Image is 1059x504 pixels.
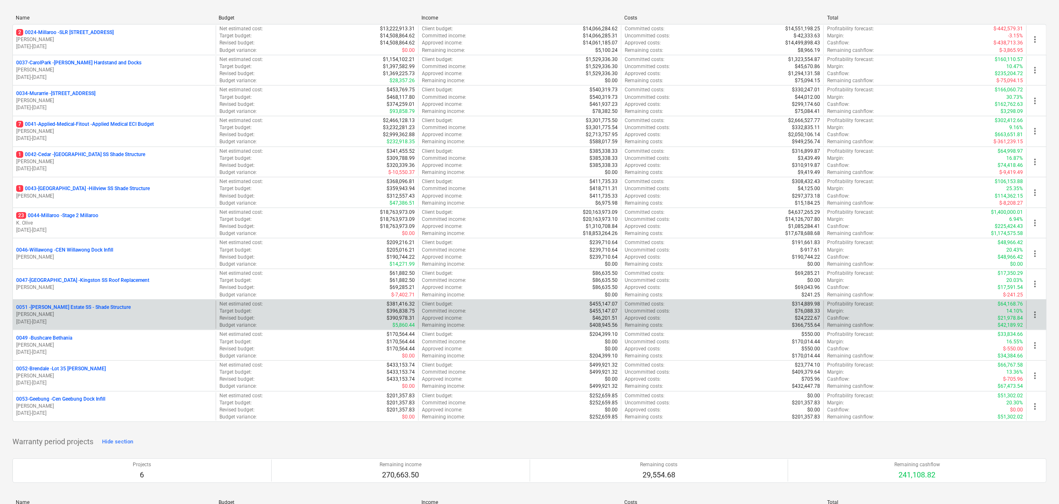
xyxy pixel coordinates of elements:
[422,216,466,223] p: Committed income :
[16,349,212,356] p: [DATE] - [DATE]
[16,66,212,73] p: [PERSON_NAME]
[16,410,212,417] p: [DATE] - [DATE]
[586,131,618,138] p: $2,713,757.95
[16,277,212,291] div: 0047-[GEOGRAPHIC_DATA] -Kingston SS Roof Replacement[PERSON_NAME]
[16,29,23,36] span: 2
[16,304,131,311] p: 0051 - [PERSON_NAME] Estate SS - Shade Structure
[589,148,618,155] p: $385,338.33
[792,101,820,108] p: $299,174.60
[387,155,415,162] p: $309,788.99
[16,247,212,261] div: 0046-Willawong -CEN Willawong Dock Infill[PERSON_NAME]
[625,155,670,162] p: Uncommitted costs :
[387,86,415,93] p: $453,769.75
[1030,96,1040,106] span: more_vert
[589,101,618,108] p: $461,937.23
[625,209,665,216] p: Committed costs :
[219,39,255,46] p: Revised budget :
[798,185,820,192] p: $4,125.00
[422,185,466,192] p: Committed income :
[625,169,663,176] p: Remaining costs :
[792,178,820,185] p: $308,432.43
[995,117,1023,124] p: $302,412.66
[1006,63,1023,70] p: 10.47%
[422,94,466,101] p: Committed income :
[827,162,850,169] p: Cashflow :
[785,25,820,32] p: $14,551,198.25
[595,47,618,54] p: $5,100.24
[995,56,1023,63] p: $160,110.57
[16,151,145,158] p: 0042-Cedar - [GEOGRAPHIC_DATA] SS Shade Structure
[625,77,663,84] p: Remaining costs :
[16,220,212,227] p: K. Olive
[1030,218,1040,228] span: more_vert
[16,74,212,81] p: [DATE] - [DATE]
[16,59,212,81] div: 0037-CarolPark -[PERSON_NAME] Hardstand and Docks[PERSON_NAME][DATE]-[DATE]
[827,15,1023,21] div: Total
[827,178,874,185] p: Profitability forecast :
[795,94,820,101] p: $44,012.00
[625,223,661,230] p: Approved costs :
[827,77,874,84] p: Remaining cashflow :
[792,138,820,145] p: $949,256.74
[1030,371,1040,381] span: more_vert
[785,230,820,237] p: $17,678,688.68
[995,193,1023,200] p: $114,362.15
[16,90,212,111] div: 0034-Murarrie -[STREET_ADDRESS][PERSON_NAME][DATE]-[DATE]
[625,193,661,200] p: Approved costs :
[625,185,670,192] p: Uncommitted costs :
[1030,279,1040,289] span: more_vert
[16,212,26,219] span: 23
[1008,32,1023,39] p: -3.15%
[16,396,212,417] div: 0053-Geebung -Cen Geebung Dock Infill[PERSON_NAME][DATE]-[DATE]
[422,56,453,63] p: Client budget :
[788,70,820,77] p: $1,294,131.58
[422,131,463,138] p: Approved income :
[16,284,212,291] p: [PERSON_NAME]
[219,169,257,176] p: Budget variance :
[625,32,670,39] p: Uncommitted costs :
[219,86,263,93] p: Net estimated cost :
[991,209,1023,216] p: $1,400,000.01
[219,63,252,70] p: Target budget :
[827,169,874,176] p: Remaining cashflow :
[219,108,257,115] p: Budget variance :
[16,335,212,356] div: 0049 -Bushcare Bethania[PERSON_NAME][DATE]-[DATE]
[1006,185,1023,192] p: 25.35%
[422,77,465,84] p: Remaining income :
[390,77,415,84] p: $28,357.26
[583,216,618,223] p: $20,163,973.10
[422,155,466,162] p: Committed income :
[625,70,661,77] p: Approved costs :
[827,138,874,145] p: Remaining cashflow :
[583,230,618,237] p: $18,853,264.26
[589,138,618,145] p: $588,017.59
[422,169,465,176] p: Remaining income :
[387,178,415,185] p: $368,096.81
[380,216,415,223] p: $18,763,973.09
[827,124,844,131] p: Margin :
[219,70,255,77] p: Revised budget :
[625,56,665,63] p: Committed costs :
[625,216,670,223] p: Uncommitted costs :
[219,239,263,246] p: Net estimated cost :
[798,155,820,162] p: $3,439.49
[219,77,257,84] p: Budget variance :
[625,200,663,207] p: Remaining costs :
[827,216,844,223] p: Margin :
[383,56,415,63] p: $1,154,102.21
[827,63,844,70] p: Margin :
[583,39,618,46] p: $14,061,185.07
[589,155,618,162] p: $385,338.33
[16,15,212,21] div: Name
[422,101,463,108] p: Approved income :
[16,193,212,200] p: [PERSON_NAME]
[1030,401,1040,411] span: more_vert
[383,131,415,138] p: $2,999,362.88
[589,193,618,200] p: $411,735.33
[785,39,820,46] p: $14,499,898.43
[792,124,820,131] p: $332,835.11
[219,131,255,138] p: Revised budget :
[625,39,661,46] p: Approved costs :
[625,124,670,131] p: Uncommitted costs :
[16,372,212,379] p: [PERSON_NAME]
